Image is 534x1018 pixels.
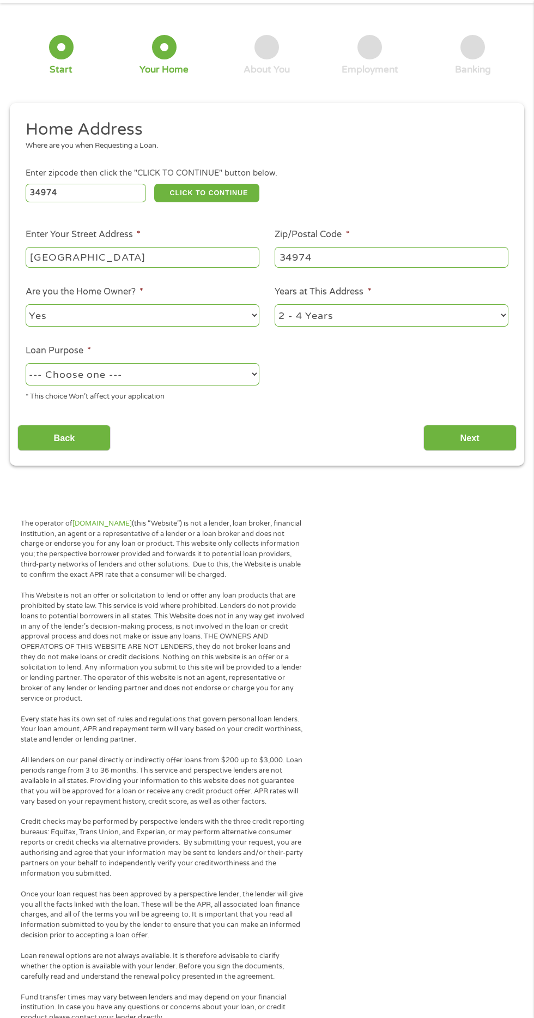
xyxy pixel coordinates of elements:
div: Employment [342,64,398,76]
button: CLICK TO CONTINUE [154,184,259,202]
input: Enter Zipcode (e.g 01510) [26,184,147,202]
p: Credit checks may be performed by perspective lenders with the three credit reporting bureaus: Eq... [21,817,305,878]
h2: Home Address [26,119,501,141]
p: Loan renewal options are not always available. It is therefore advisable to clarify whether the o... [21,951,305,982]
p: This Website is not an offer or solicitation to lend or offer any loan products that are prohibit... [21,591,305,704]
div: About You [244,64,290,76]
div: Your Home [139,64,189,76]
p: All lenders on our panel directly or indirectly offer loans from $200 up to $3,000. Loan periods ... [21,755,305,806]
input: 1 Main Street [26,247,259,268]
label: Years at This Address [275,286,371,298]
div: * This choice Won’t affect your application [26,387,259,402]
div: Where are you when Requesting a Loan. [26,141,501,152]
input: Next [423,425,517,451]
div: Banking [455,64,491,76]
div: Enter zipcode then click the "CLICK TO CONTINUE" button below. [26,167,508,179]
label: Loan Purpose [26,345,91,357]
div: Start [50,64,72,76]
label: Zip/Postal Code [275,229,349,240]
p: The operator of (this “Website”) is not a lender, loan broker, financial institution, an agent or... [21,519,305,580]
a: [DOMAIN_NAME] [72,519,132,528]
input: Back [17,425,111,451]
label: Enter Your Street Address [26,229,141,240]
p: Every state has its own set of rules and regulations that govern personal loan lenders. Your loan... [21,714,305,745]
label: Are you the Home Owner? [26,286,143,298]
p: Once your loan request has been approved by a perspective lender, the lender will give you all th... [21,889,305,941]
